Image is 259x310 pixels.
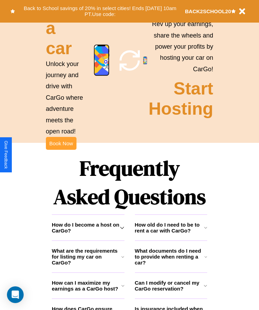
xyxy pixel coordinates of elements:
[52,150,207,214] h1: Frequently Asked Questions
[46,137,76,150] button: Book Now
[52,280,121,292] h3: How can I maximize my earnings as a CarGo host?
[52,248,121,266] h3: What are the requirements for listing my car on CarGo?
[185,8,231,14] b: BACK2SCHOOL20
[94,44,110,76] img: phone
[52,222,120,234] h3: How do I become a host on CarGo?
[135,248,205,266] h3: What documents do I need to provide when renting a car?
[3,141,8,169] div: Give Feedback
[7,286,24,303] div: Open Intercom Messenger
[15,3,185,19] button: Back to School savings of 20% in select cities! Ends [DATE] 10am PT.Use code:
[135,280,204,292] h3: Can I modify or cancel my CarGo reservation?
[148,18,213,75] p: Rev up your earnings, share the wheels and power your profits by hosting your car on CarGo!
[135,222,204,234] h3: How old do I need to be to rent a car with CarGo?
[46,58,86,137] p: Unlock your journey and drive with CarGo where adventure meets the open road!
[143,57,147,64] img: phone
[148,79,213,119] h2: Start Hosting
